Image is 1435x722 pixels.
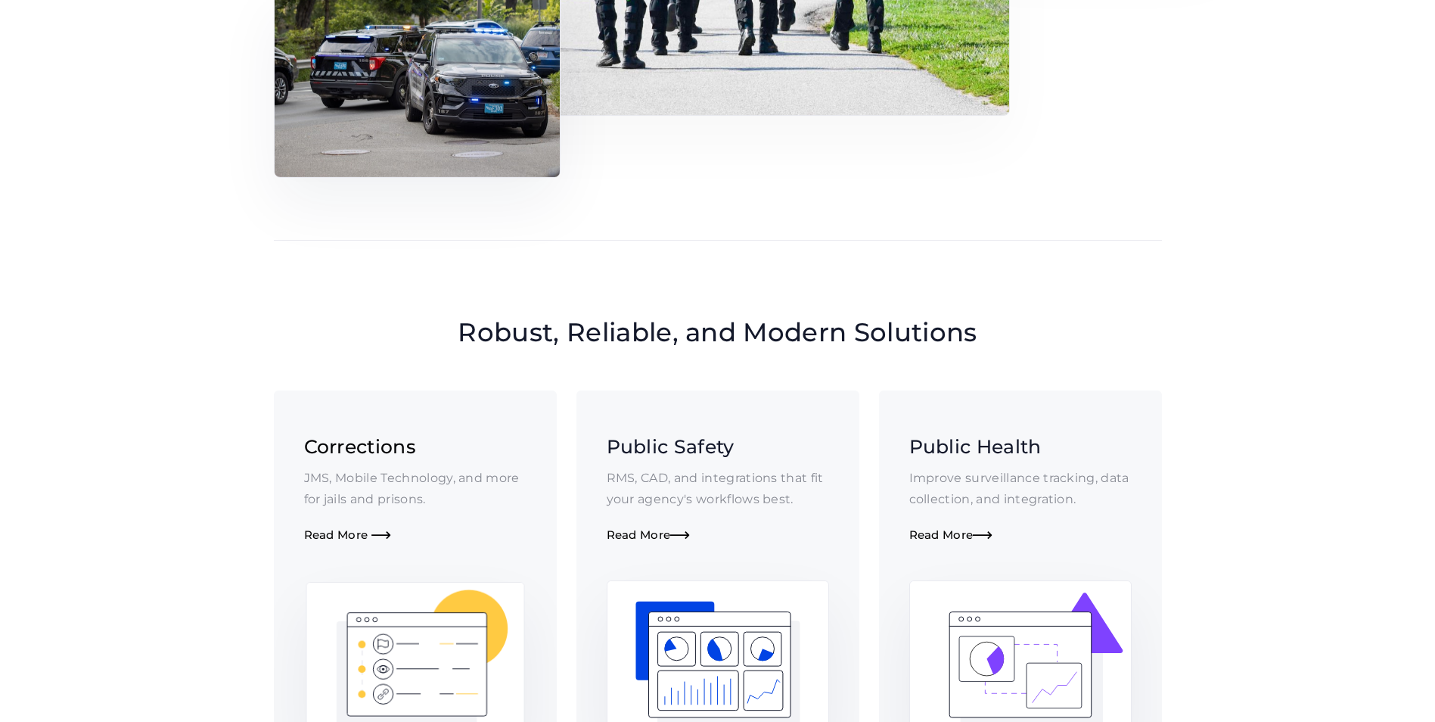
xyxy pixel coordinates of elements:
h2: Robust, Reliable, and Modern Solutions [455,315,980,350]
span:  [670,530,690,543]
h3: Public Safety [607,433,829,460]
iframe: Chat Widget [1177,559,1435,722]
span:  [973,530,992,543]
h3: Public Health [909,433,1132,460]
div: Read More [304,528,526,543]
span:  [372,530,392,543]
p: JMS, Mobile Technology, and more for jails and prisons. [304,468,526,510]
p: Improve surveillance tracking, data collection, and integration. [909,468,1132,510]
div: Read More [607,528,829,543]
p: RMS, CAD, and integrations that fit your agency's workflows best. [607,468,829,510]
h3: Corrections [304,433,526,460]
div: Read More [909,528,1132,543]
